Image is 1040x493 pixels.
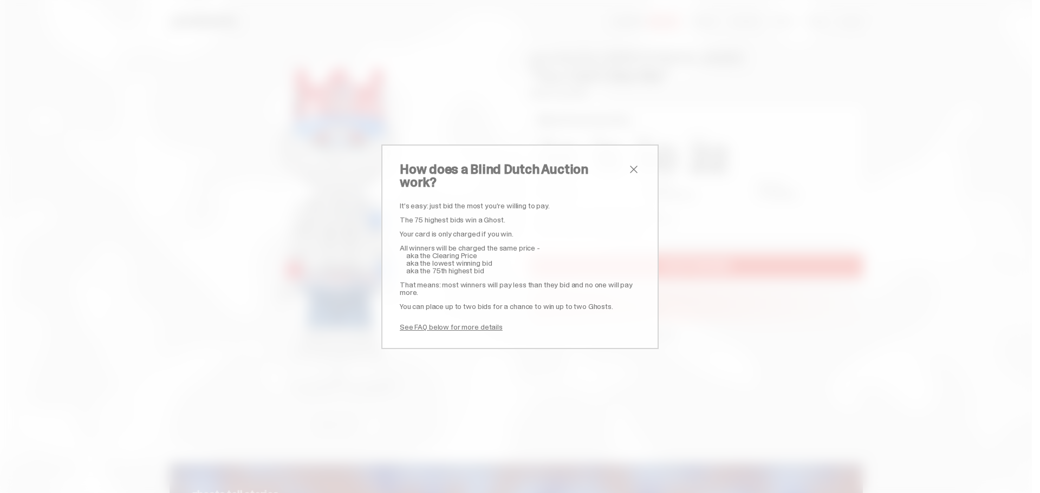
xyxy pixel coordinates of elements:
[400,322,503,332] a: See FAQ below for more details
[400,216,640,224] p: The 75 highest bids win a Ghost.
[400,303,640,310] p: You can place up to two bids for a chance to win up to two Ghosts.
[627,163,640,176] button: close
[400,244,640,252] p: All winners will be charged the same price -
[400,163,627,189] h2: How does a Blind Dutch Auction work?
[400,202,640,209] p: It’s easy: just bid the most you’re willing to pay.
[406,266,484,275] span: aka the 75th highest bid
[400,230,640,238] p: Your card is only charged if you win.
[400,281,640,296] p: That means: most winners will pay less than they bid and no one will pay more.
[406,258,492,268] span: aka the lowest winning bid
[406,251,477,260] span: aka the Clearing Price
